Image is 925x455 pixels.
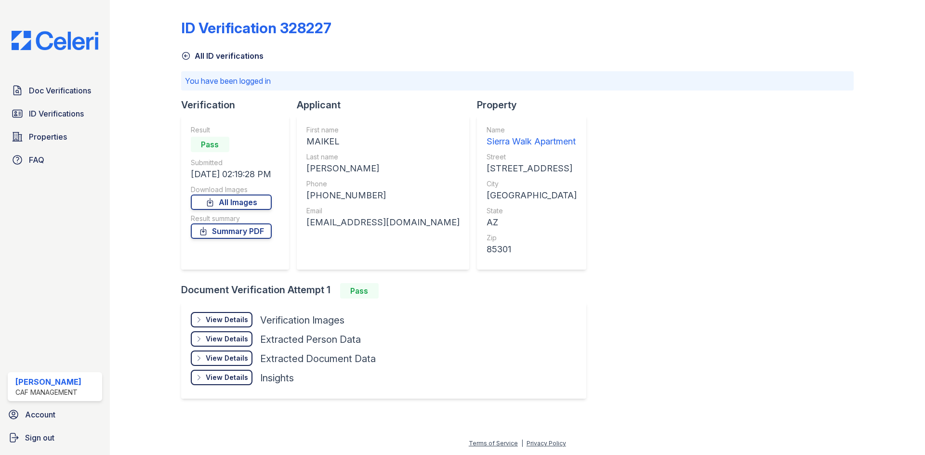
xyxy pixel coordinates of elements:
[191,223,272,239] a: Summary PDF
[29,154,44,166] span: FAQ
[487,243,577,256] div: 85301
[191,158,272,168] div: Submitted
[25,409,55,420] span: Account
[15,376,81,388] div: [PERSON_NAME]
[206,353,248,363] div: View Details
[306,135,460,148] div: MAIKEL
[487,125,577,135] div: Name
[477,98,594,112] div: Property
[191,195,272,210] a: All Images
[191,137,229,152] div: Pass
[306,179,460,189] div: Phone
[487,179,577,189] div: City
[4,428,106,447] a: Sign out
[25,432,54,443] span: Sign out
[297,98,477,112] div: Applicant
[306,152,460,162] div: Last name
[306,206,460,216] div: Email
[206,373,248,382] div: View Details
[4,405,106,424] a: Account
[181,283,594,299] div: Document Verification Attempt 1
[487,135,577,148] div: Sierra Walk Apartment
[181,50,264,62] a: All ID verifications
[487,189,577,202] div: [GEOGRAPHIC_DATA]
[206,315,248,325] div: View Details
[181,19,331,37] div: ID Verification 328227
[191,214,272,223] div: Result summary
[4,31,106,50] img: CE_Logo_Blue-a8612792a0a2168367f1c8372b55b34899dd931a85d93a1a3d3e32e68fde9ad4.png
[29,131,67,143] span: Properties
[487,162,577,175] div: [STREET_ADDRESS]
[306,216,460,229] div: [EMAIL_ADDRESS][DOMAIN_NAME]
[487,206,577,216] div: State
[185,75,850,87] p: You have been logged in
[469,440,518,447] a: Terms of Service
[306,162,460,175] div: [PERSON_NAME]
[8,104,102,123] a: ID Verifications
[260,333,361,346] div: Extracted Person Data
[306,125,460,135] div: First name
[8,81,102,100] a: Doc Verifications
[521,440,523,447] div: |
[306,189,460,202] div: [PHONE_NUMBER]
[487,152,577,162] div: Street
[487,216,577,229] div: AZ
[191,125,272,135] div: Result
[206,334,248,344] div: View Details
[29,108,84,119] span: ID Verifications
[8,150,102,169] a: FAQ
[260,352,376,365] div: Extracted Document Data
[487,125,577,148] a: Name Sierra Walk Apartment
[181,98,297,112] div: Verification
[527,440,566,447] a: Privacy Policy
[8,127,102,146] a: Properties
[260,371,294,385] div: Insights
[340,283,379,299] div: Pass
[487,233,577,243] div: Zip
[15,388,81,397] div: CAF Management
[191,168,272,181] div: [DATE] 02:19:28 PM
[29,85,91,96] span: Doc Verifications
[191,185,272,195] div: Download Images
[260,313,344,327] div: Verification Images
